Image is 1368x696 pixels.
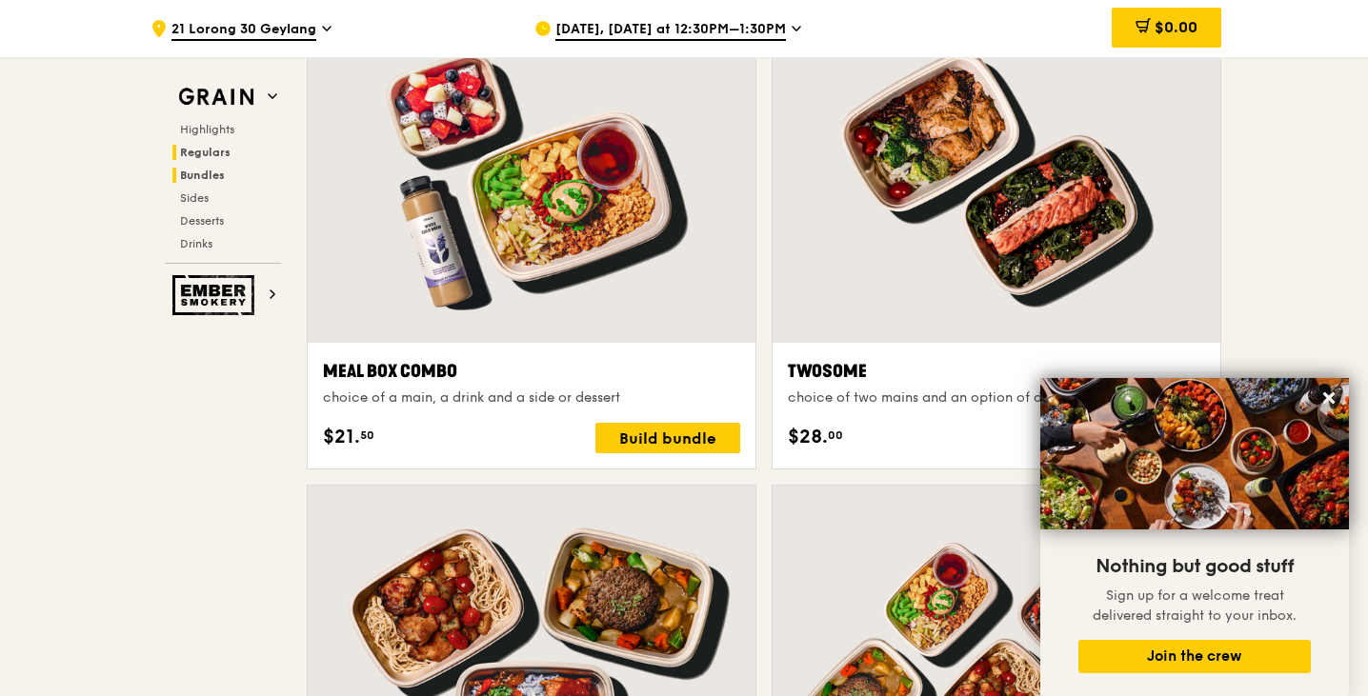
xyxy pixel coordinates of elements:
span: $0.00 [1155,18,1197,36]
div: Build bundle [595,423,740,453]
span: $21. [323,423,360,451]
button: Close [1314,383,1344,413]
img: DSC07876-Edit02-Large.jpeg [1040,378,1349,529]
span: $28. [788,423,828,451]
span: Desserts [180,214,224,228]
span: Drinks [180,237,212,250]
img: Grain web logo [172,80,260,114]
span: Highlights [180,123,234,136]
span: Sides [180,191,209,205]
div: Meal Box Combo [323,358,740,385]
span: Bundles [180,169,225,182]
button: Join the crew [1078,640,1311,673]
div: choice of a main, a drink and a side or dessert [323,388,740,408]
img: Ember Smokery web logo [172,275,260,315]
span: 21 Lorong 30 Geylang [171,20,316,41]
span: Regulars [180,146,231,159]
span: Nothing but good stuff [1096,555,1294,578]
span: 50 [360,428,374,443]
span: Sign up for a welcome treat delivered straight to your inbox. [1093,587,1297,624]
div: choice of two mains and an option of drinks, desserts and sides [788,388,1205,408]
span: 00 [828,428,843,443]
span: [DATE], [DATE] at 12:30PM–1:30PM [555,20,786,41]
div: Twosome [788,358,1205,385]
